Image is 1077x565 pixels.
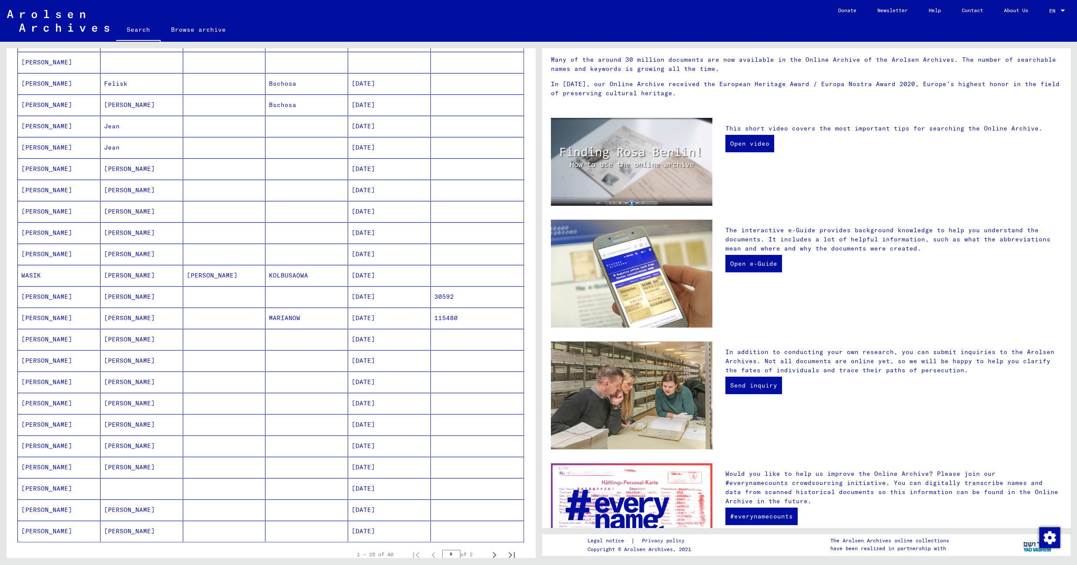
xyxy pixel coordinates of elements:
mat-cell: [PERSON_NAME] [18,308,101,328]
div: 1 – 25 of 40 [357,551,393,558]
mat-cell: [PERSON_NAME] [101,286,183,307]
mat-cell: [PERSON_NAME] [101,371,183,392]
mat-cell: [DATE] [348,201,431,222]
mat-cell: [PERSON_NAME] [18,521,101,542]
p: In addition to conducting your own research, you can submit inquiries to the Arolsen Archives. No... [725,348,1062,375]
mat-cell: [PERSON_NAME] [18,116,101,137]
mat-cell: [DATE] [348,457,431,478]
mat-cell: [PERSON_NAME] [18,222,101,243]
mat-cell: [DATE] [348,350,431,371]
mat-cell: [PERSON_NAME] [18,286,101,307]
p: Would you like to help us improve the Online Archive? Please join our #everynamecounts crowdsourc... [725,469,1062,506]
p: This short video covers the most important tips for searching the Online Archive. [725,124,1062,133]
p: The interactive e-Guide provides background knowledge to help you understand the documents. It in... [725,226,1062,253]
mat-cell: [DATE] [348,308,431,328]
div: of 2 [442,550,486,558]
mat-cell: [PERSON_NAME] [18,414,101,435]
mat-cell: [PERSON_NAME] [18,393,101,414]
a: Privacy policy [634,536,695,545]
mat-cell: [PERSON_NAME] [101,244,183,264]
mat-cell: [PERSON_NAME] [101,350,183,371]
mat-cell: [PERSON_NAME] [18,329,101,350]
mat-cell: [PERSON_NAME] [101,222,183,243]
img: inquiries.jpg [551,341,712,449]
button: Next page [486,546,503,563]
img: Arolsen_neg.svg [7,10,109,32]
a: Open video [725,135,774,152]
mat-cell: WASIK [18,265,101,286]
mat-cell: [PERSON_NAME] [101,521,183,542]
mat-cell: [DATE] [348,244,431,264]
a: Open e-Guide [725,255,782,272]
img: yv_logo.png [1021,534,1054,555]
mat-cell: Jean [101,137,183,158]
mat-cell: [DATE] [348,286,431,307]
mat-cell: [PERSON_NAME] [183,265,266,286]
mat-cell: [DATE] [348,499,431,520]
mat-cell: Jean [101,116,183,137]
mat-cell: [PERSON_NAME] [101,414,183,435]
p: Many of the around 30 million documents are now available in the Online Archive of the Arolsen Ar... [551,55,1062,74]
mat-cell: Bschosa [265,73,348,94]
a: Send inquiry [725,377,782,394]
mat-cell: [DATE] [348,435,431,456]
mat-cell: [PERSON_NAME] [101,94,183,115]
button: Last page [503,546,520,563]
mat-cell: MARIANOW [265,308,348,328]
mat-cell: [PERSON_NAME] [18,180,101,201]
mat-cell: [DATE] [348,158,431,179]
mat-cell: [DATE] [348,414,431,435]
mat-cell: [PERSON_NAME] [101,329,183,350]
mat-cell: [PERSON_NAME] [18,201,101,222]
mat-cell: [PERSON_NAME] [18,435,101,456]
p: have been realized in partnership with [830,545,949,552]
a: Legal notice [587,536,631,545]
mat-cell: [PERSON_NAME] [101,308,183,328]
mat-cell: [PERSON_NAME] [101,158,183,179]
mat-cell: [PERSON_NAME] [101,201,183,222]
mat-cell: [DATE] [348,329,431,350]
p: Copyright © Arolsen Archives, 2021 [587,545,695,553]
a: Browse archive [161,19,236,40]
mat-cell: [PERSON_NAME] [18,244,101,264]
mat-cell: [PERSON_NAME] [18,137,101,158]
mat-cell: [DATE] [348,73,431,94]
mat-cell: [PERSON_NAME] [18,371,101,392]
div: | [587,536,695,545]
mat-cell: [PERSON_NAME] [101,499,183,520]
mat-cell: Bschosa [265,94,348,115]
mat-cell: [PERSON_NAME] [18,457,101,478]
mat-cell: [PERSON_NAME] [101,435,183,456]
button: First page [407,546,425,563]
mat-cell: [DATE] [348,371,431,392]
mat-cell: [PERSON_NAME] [18,478,101,499]
img: Change consent [1039,527,1060,548]
a: #everynamecounts [725,508,798,525]
mat-cell: [DATE] [348,137,431,158]
img: eguide.jpg [551,220,712,328]
mat-cell: [PERSON_NAME] [18,73,101,94]
mat-cell: [DATE] [348,521,431,542]
mat-cell: KOLBUSAOWA [265,265,348,286]
mat-cell: [PERSON_NAME] [101,393,183,414]
p: In [DATE], our Online Archive received the European Heritage Award / Europa Nostra Award 2020, Eu... [551,80,1062,98]
mat-cell: [DATE] [348,116,431,137]
mat-cell: [PERSON_NAME] [18,158,101,179]
p: The Arolsen Archives online collections [830,537,949,545]
mat-cell: [DATE] [348,180,431,201]
mat-cell: 30592 [431,286,523,307]
mat-cell: Felisk [101,73,183,94]
mat-cell: [DATE] [348,478,431,499]
a: Search [116,19,161,42]
mat-cell: [PERSON_NAME] [18,499,101,520]
mat-cell: [DATE] [348,393,431,414]
img: video.jpg [551,118,712,206]
mat-cell: [DATE] [348,222,431,243]
mat-cell: [PERSON_NAME] [101,457,183,478]
mat-cell: [PERSON_NAME] [101,180,183,201]
mat-cell: [DATE] [348,265,431,286]
mat-cell: [PERSON_NAME] [101,265,183,286]
mat-cell: [PERSON_NAME] [18,350,101,371]
mat-cell: [PERSON_NAME] [18,52,101,73]
mat-cell: [PERSON_NAME] [18,94,101,115]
